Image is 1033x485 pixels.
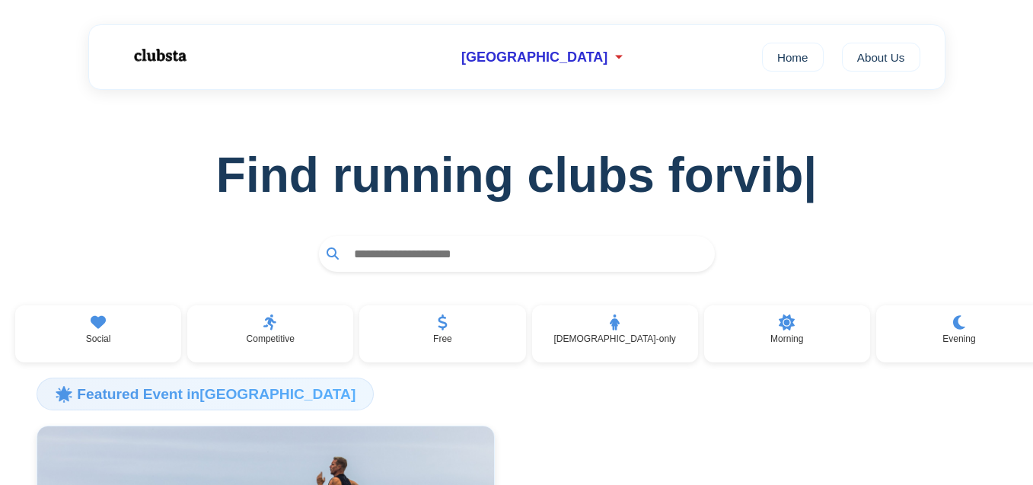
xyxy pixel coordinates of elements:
[770,333,803,344] p: Morning
[842,43,920,72] a: About Us
[762,43,824,72] a: Home
[86,333,111,344] p: Social
[733,147,817,203] span: vib
[553,333,675,344] p: [DEMOGRAPHIC_DATA]-only
[37,378,374,410] h3: 🌟 Featured Event in [GEOGRAPHIC_DATA]
[461,49,607,65] span: [GEOGRAPHIC_DATA]
[942,333,975,344] p: Evening
[803,148,817,203] span: |
[247,333,295,344] p: Competitive
[433,333,452,344] p: Free
[24,147,1009,203] h1: Find running clubs for
[113,37,205,75] img: Logo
